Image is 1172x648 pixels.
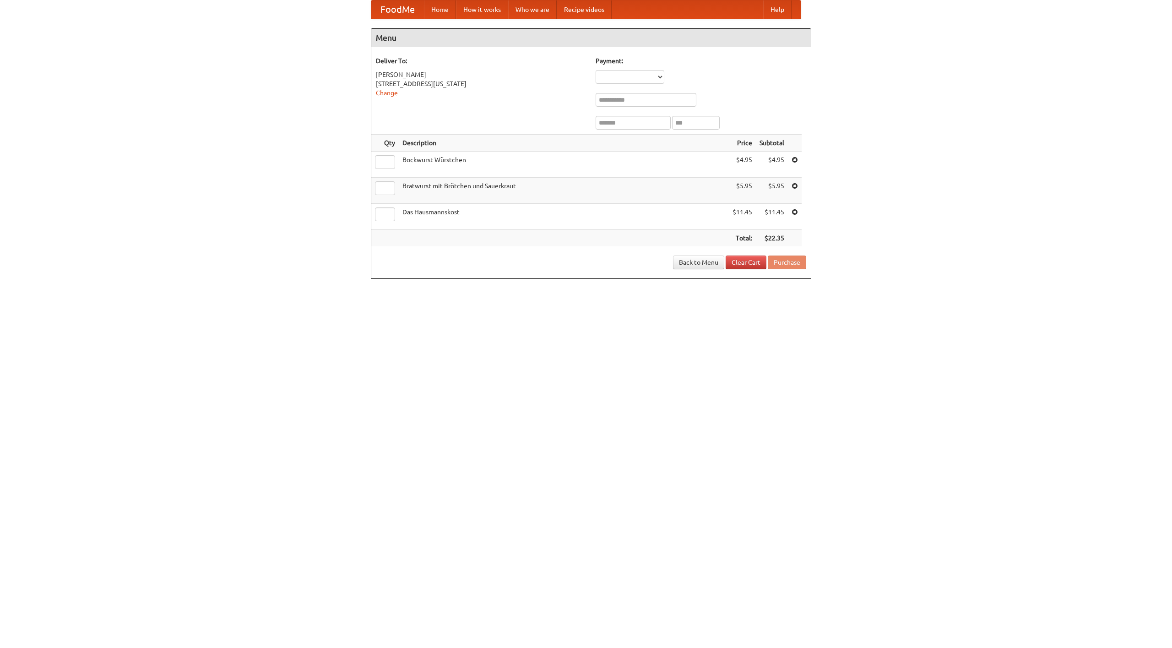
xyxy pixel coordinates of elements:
[508,0,557,19] a: Who we are
[729,135,756,152] th: Price
[371,0,424,19] a: FoodMe
[726,256,766,269] a: Clear Cart
[371,135,399,152] th: Qty
[399,152,729,178] td: Bockwurst Würstchen
[756,230,788,247] th: $22.35
[376,79,586,88] div: [STREET_ADDRESS][US_STATE]
[729,178,756,204] td: $5.95
[371,29,811,47] h4: Menu
[424,0,456,19] a: Home
[768,256,806,269] button: Purchase
[756,204,788,230] td: $11.45
[399,135,729,152] th: Description
[756,135,788,152] th: Subtotal
[596,56,806,65] h5: Payment:
[376,89,398,97] a: Change
[756,152,788,178] td: $4.95
[399,178,729,204] td: Bratwurst mit Brötchen und Sauerkraut
[756,178,788,204] td: $5.95
[557,0,612,19] a: Recipe videos
[763,0,792,19] a: Help
[376,70,586,79] div: [PERSON_NAME]
[729,230,756,247] th: Total:
[729,152,756,178] td: $4.95
[456,0,508,19] a: How it works
[399,204,729,230] td: Das Hausmannskost
[673,256,724,269] a: Back to Menu
[376,56,586,65] h5: Deliver To:
[729,204,756,230] td: $11.45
